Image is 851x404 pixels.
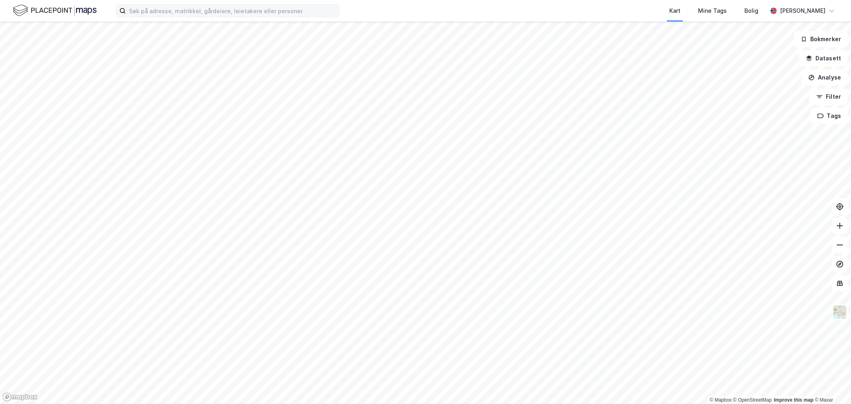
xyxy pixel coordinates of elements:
iframe: Chat Widget [811,366,851,404]
div: Bolig [744,6,758,16]
input: Søk på adresse, matrikkel, gårdeiere, leietakere eller personer [126,5,339,17]
img: logo.f888ab2527a4732fd821a326f86c7f29.svg [13,4,97,18]
div: Kart [669,6,680,16]
div: Mine Tags [698,6,727,16]
div: [PERSON_NAME] [780,6,825,16]
div: Kontrollprogram for chat [811,366,851,404]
